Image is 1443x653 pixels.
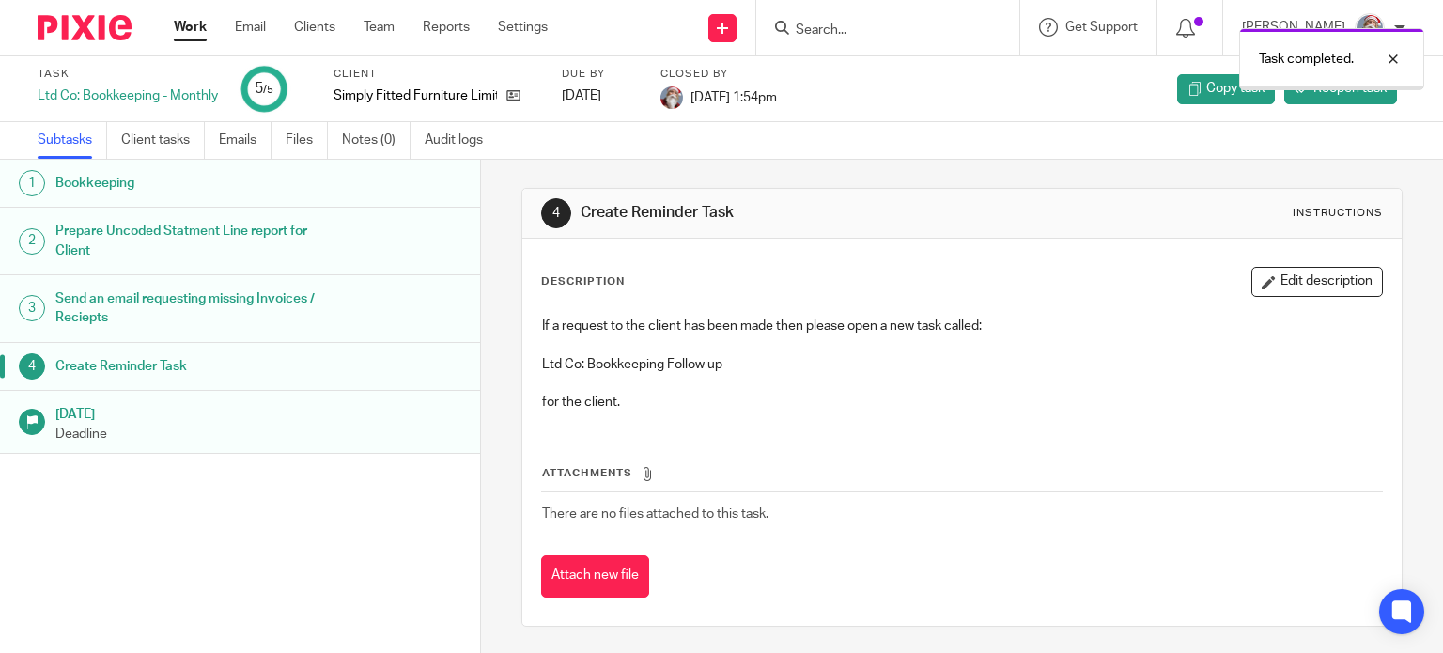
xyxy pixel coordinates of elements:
[562,67,637,82] label: Due by
[562,86,637,105] div: [DATE]
[542,393,1383,412] p: for the client.
[1355,13,1385,43] img: Karen%20Pic.png
[1251,267,1383,297] button: Edit description
[581,203,1001,223] h1: Create Reminder Task
[55,425,461,443] p: Deadline
[121,122,205,159] a: Client tasks
[174,18,207,37] a: Work
[1293,206,1383,221] div: Instructions
[542,355,1383,374] p: Ltd Co: Bookkeeping Follow up
[19,295,45,321] div: 3
[542,317,1383,335] p: If a request to the client has been made then please open a new task called:
[294,18,335,37] a: Clients
[19,353,45,380] div: 4
[542,507,768,521] span: There are no files attached to this task.
[1259,50,1354,69] p: Task completed.
[498,18,548,37] a: Settings
[690,90,777,103] span: [DATE] 1:54pm
[541,274,625,289] p: Description
[541,555,649,598] button: Attach new file
[38,15,132,40] img: Pixie
[55,400,461,424] h1: [DATE]
[263,85,273,95] small: /5
[38,67,218,82] label: Task
[235,18,266,37] a: Email
[423,18,470,37] a: Reports
[19,170,45,196] div: 1
[660,86,683,109] img: Karen%20Pic.png
[342,122,411,159] a: Notes (0)
[425,122,497,159] a: Audit logs
[55,352,326,381] h1: Create Reminder Task
[541,198,571,228] div: 4
[55,285,326,333] h1: Send an email requesting missing Invoices / Reciepts
[334,86,497,105] p: Simply Fitted Furniture Limited
[660,67,777,82] label: Closed by
[219,122,272,159] a: Emails
[286,122,328,159] a: Files
[19,228,45,255] div: 2
[542,468,632,478] span: Attachments
[255,78,273,100] div: 5
[364,18,395,37] a: Team
[55,169,326,197] h1: Bookkeeping
[38,86,218,105] div: Ltd Co: Bookkeeping - Monthly
[38,122,107,159] a: Subtasks
[55,217,326,265] h1: Prepare Uncoded Statment Line report for Client
[334,67,538,82] label: Client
